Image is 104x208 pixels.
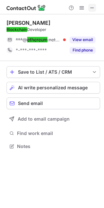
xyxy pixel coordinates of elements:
span: Find work email [17,130,97,136]
span: AI write personalized message [18,85,88,90]
span: Add to email campaign [18,116,70,122]
div: Developer [7,27,100,33]
div: Save to List / ATS / CRM [18,69,89,75]
button: AI write personalized message [7,82,100,94]
img: ContactOut v5.3.10 [7,4,46,12]
button: Reveal Button [70,37,95,43]
em: Blockchain [7,27,27,32]
button: Send email [7,97,100,109]
button: Add to email campaign [7,113,100,125]
button: Reveal Button [70,47,95,53]
span: Notes [17,143,97,149]
button: Find work email [7,129,100,138]
div: [PERSON_NAME] [7,20,50,26]
em: ethereum [27,37,47,42]
button: save-profile-one-click [7,66,100,78]
span: Send email [18,101,43,106]
button: Notes [7,142,100,151]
